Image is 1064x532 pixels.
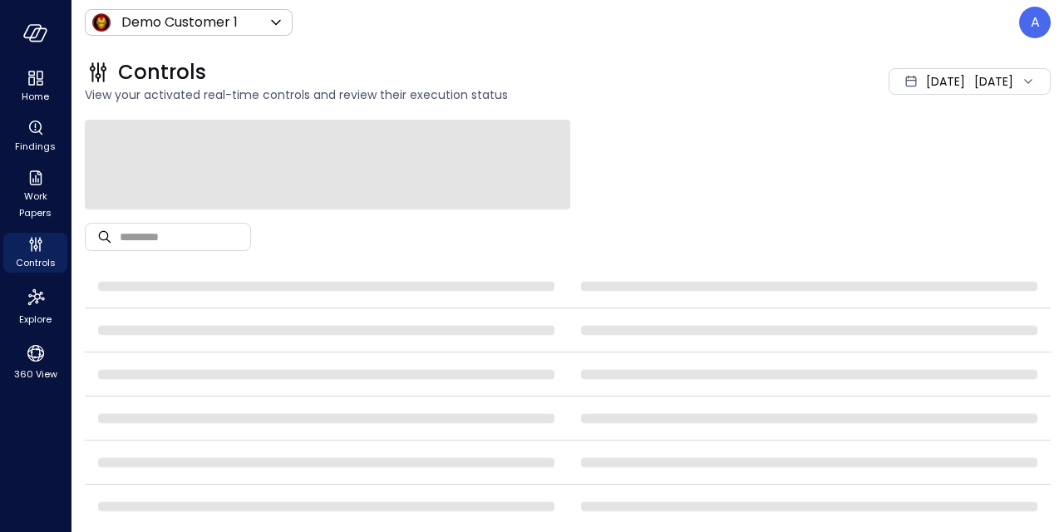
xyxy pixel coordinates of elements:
p: Demo Customer 1 [121,12,238,32]
span: Home [22,88,49,105]
span: View your activated real-time controls and review their execution status [85,86,692,104]
span: Explore [19,311,52,328]
div: Ahikam [1019,7,1051,38]
div: Explore [3,283,67,329]
div: Findings [3,116,67,156]
span: Controls [16,254,56,271]
span: Work Papers [10,188,61,221]
span: Findings [15,138,56,155]
img: Icon [91,12,111,32]
span: 360 View [14,366,57,382]
div: Work Papers [3,166,67,223]
p: A [1031,12,1040,32]
div: 360 View [3,339,67,384]
div: Home [3,66,67,106]
span: [DATE] [926,72,965,91]
span: Controls [118,59,206,86]
div: Controls [3,233,67,273]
